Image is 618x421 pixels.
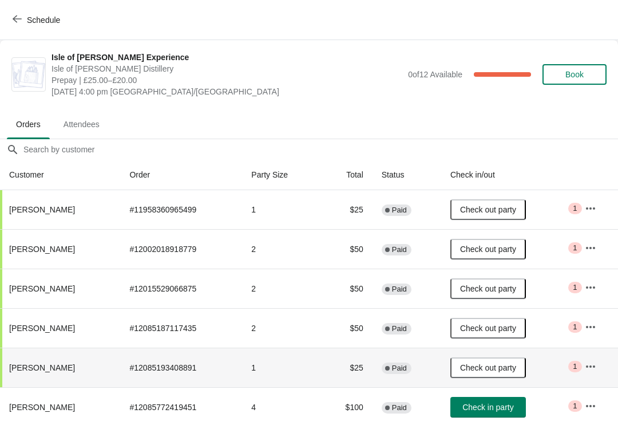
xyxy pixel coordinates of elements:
[320,348,372,387] td: $25
[320,269,372,308] td: $50
[242,348,320,387] td: 1
[392,206,407,215] span: Paid
[120,348,242,387] td: # 12085193408891
[9,403,75,412] span: [PERSON_NAME]
[9,245,75,254] span: [PERSON_NAME]
[23,139,618,160] input: Search by customer
[120,229,242,269] td: # 12002018918779
[120,308,242,348] td: # 12085187117435
[462,403,513,412] span: Check in party
[392,245,407,254] span: Paid
[573,322,577,332] span: 1
[242,160,320,190] th: Party Size
[450,278,526,299] button: Check out party
[320,160,372,190] th: Total
[573,402,577,411] span: 1
[392,364,407,373] span: Paid
[51,52,402,63] span: Isle of [PERSON_NAME] Experience
[242,190,320,229] td: 1
[573,204,577,213] span: 1
[9,363,75,372] span: [PERSON_NAME]
[27,15,60,25] span: Schedule
[320,308,372,348] td: $50
[7,114,50,135] span: Orders
[460,324,516,333] span: Check out party
[9,284,75,293] span: [PERSON_NAME]
[373,160,441,190] th: Status
[450,199,526,220] button: Check out party
[12,61,45,88] img: Isle of Harris Gin Experience
[120,190,242,229] td: # 11958360965499
[120,269,242,308] td: # 12015529066875
[573,243,577,253] span: 1
[542,64,607,85] button: Book
[9,205,75,214] span: [PERSON_NAME]
[392,285,407,294] span: Paid
[320,229,372,269] td: $50
[51,86,402,97] span: [DATE] 4:00 pm [GEOGRAPHIC_DATA]/[GEOGRAPHIC_DATA]
[573,283,577,292] span: 1
[460,205,516,214] span: Check out party
[450,357,526,378] button: Check out party
[460,284,516,293] span: Check out party
[441,160,576,190] th: Check in/out
[51,63,402,74] span: Isle of [PERSON_NAME] Distillery
[320,190,372,229] td: $25
[242,308,320,348] td: 2
[450,318,526,339] button: Check out party
[6,10,69,30] button: Schedule
[242,229,320,269] td: 2
[392,324,407,333] span: Paid
[54,114,109,135] span: Attendees
[9,324,75,333] span: [PERSON_NAME]
[408,70,462,79] span: 0 of 12 Available
[242,269,320,308] td: 2
[460,363,516,372] span: Check out party
[460,245,516,254] span: Check out party
[120,160,242,190] th: Order
[450,239,526,259] button: Check out party
[392,403,407,412] span: Paid
[573,362,577,371] span: 1
[51,74,402,86] span: Prepay | £25.00–£20.00
[565,70,584,79] span: Book
[450,397,526,418] button: Check in party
